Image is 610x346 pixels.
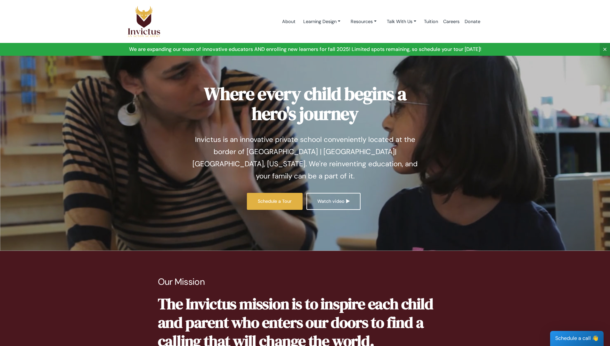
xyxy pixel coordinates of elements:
[550,331,604,346] div: Schedule a call 👋
[346,16,382,28] a: Resources
[188,84,422,123] h1: Where every child begins a hero's journey
[280,8,298,35] a: About
[298,16,346,28] a: Learning Design
[382,16,421,28] a: Talk With Us
[441,8,462,35] a: Careers
[306,193,361,210] a: Watch video
[188,134,422,182] p: Invictus is an innovative private school conveniently located at the border of [GEOGRAPHIC_DATA] ...
[127,5,161,37] img: Logo
[421,8,441,35] a: Tuition
[247,193,303,210] a: Schedule a Tour
[462,8,483,35] a: Donate
[158,276,452,287] p: Our Mission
